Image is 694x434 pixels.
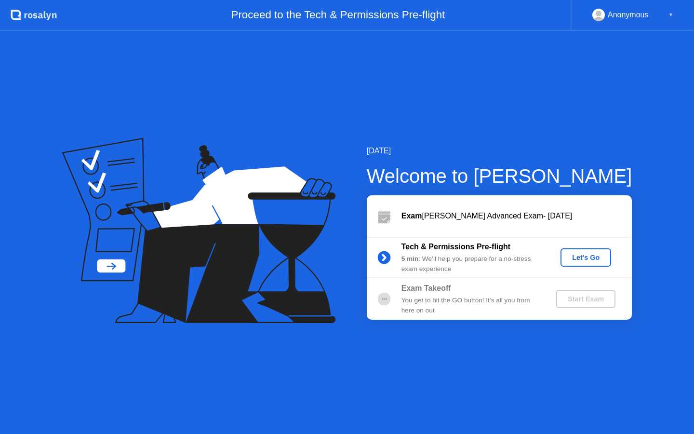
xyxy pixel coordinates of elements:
b: 5 min [401,255,419,262]
div: : We’ll help you prepare for a no-stress exam experience [401,254,540,274]
div: [PERSON_NAME] Advanced Exam- [DATE] [401,210,632,222]
b: Exam Takeoff [401,284,451,292]
button: Let's Go [561,248,611,267]
div: Anonymous [608,9,649,21]
div: ▼ [668,9,673,21]
div: You get to hit the GO button! It’s all you from here on out [401,296,540,315]
b: Tech & Permissions Pre-flight [401,243,510,251]
button: Start Exam [556,290,615,308]
div: Welcome to [PERSON_NAME] [367,162,632,190]
div: Start Exam [560,295,612,303]
div: [DATE] [367,145,632,157]
div: Let's Go [564,254,607,261]
b: Exam [401,212,422,220]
